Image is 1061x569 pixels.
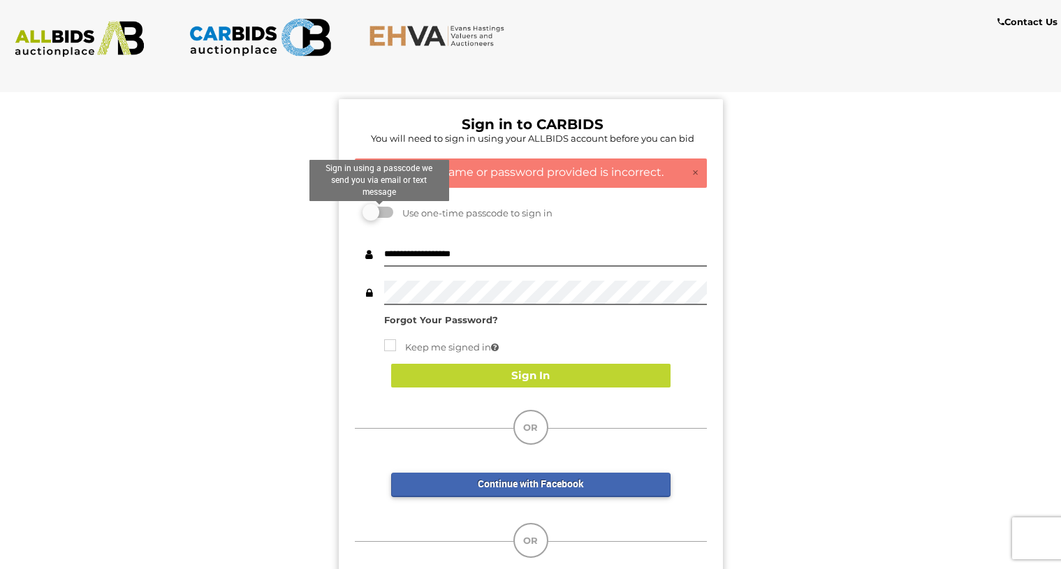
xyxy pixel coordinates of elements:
span: Use one-time passcode to sign in [395,207,553,219]
img: CARBIDS.com.au [189,14,332,61]
label: Keep me signed in [384,339,499,355]
div: OR [513,523,548,558]
a: Forgot Your Password? [384,314,498,325]
b: Contact Us [997,16,1058,27]
img: EHVA.com.au [369,24,512,47]
div: Sign in using a passcode we send you via email or text message [309,160,449,201]
h5: You will need to sign in using your ALLBIDS account before you can bid [358,133,707,143]
img: ALLBIDS.com.au [8,21,151,57]
button: Sign In [391,364,671,388]
a: Continue with Facebook [391,473,671,497]
a: Contact Us [997,14,1061,30]
b: Sign in to CARBIDS [462,116,603,133]
h4: The user name or password provided is incorrect. [363,166,699,179]
div: OR [513,410,548,445]
a: × [692,166,699,180]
